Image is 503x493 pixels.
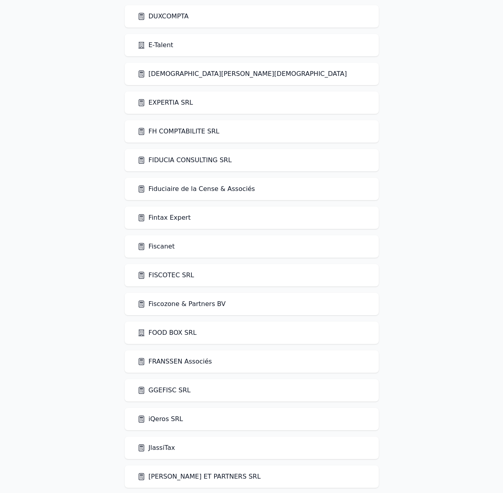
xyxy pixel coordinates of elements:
a: Fiduciaire de la Cense & Associés [137,184,255,194]
a: Fiscozone & Partners BV [137,299,226,309]
a: JlassiTax [137,443,175,453]
a: DUXCOMPTA [137,12,189,21]
a: FIDUCIA CONSULTING SRL [137,155,232,165]
a: [PERSON_NAME] ET PARTNERS SRL [137,472,261,481]
a: Fiscanet [137,242,175,251]
a: FISCOTEC SRL [137,270,194,280]
a: EXPERTIA SRL [137,98,193,107]
a: FH COMPTABILITE SRL [137,127,220,136]
a: FRANSSEN Associés [137,357,212,366]
a: [DEMOGRAPHIC_DATA][PERSON_NAME][DEMOGRAPHIC_DATA] [137,69,347,79]
a: FOOD BOX SRL [137,328,197,338]
a: GGEFISC SRL [137,386,191,395]
a: iQeros SRL [137,414,183,424]
a: E-Talent [137,40,173,50]
a: Fintax Expert [137,213,191,223]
